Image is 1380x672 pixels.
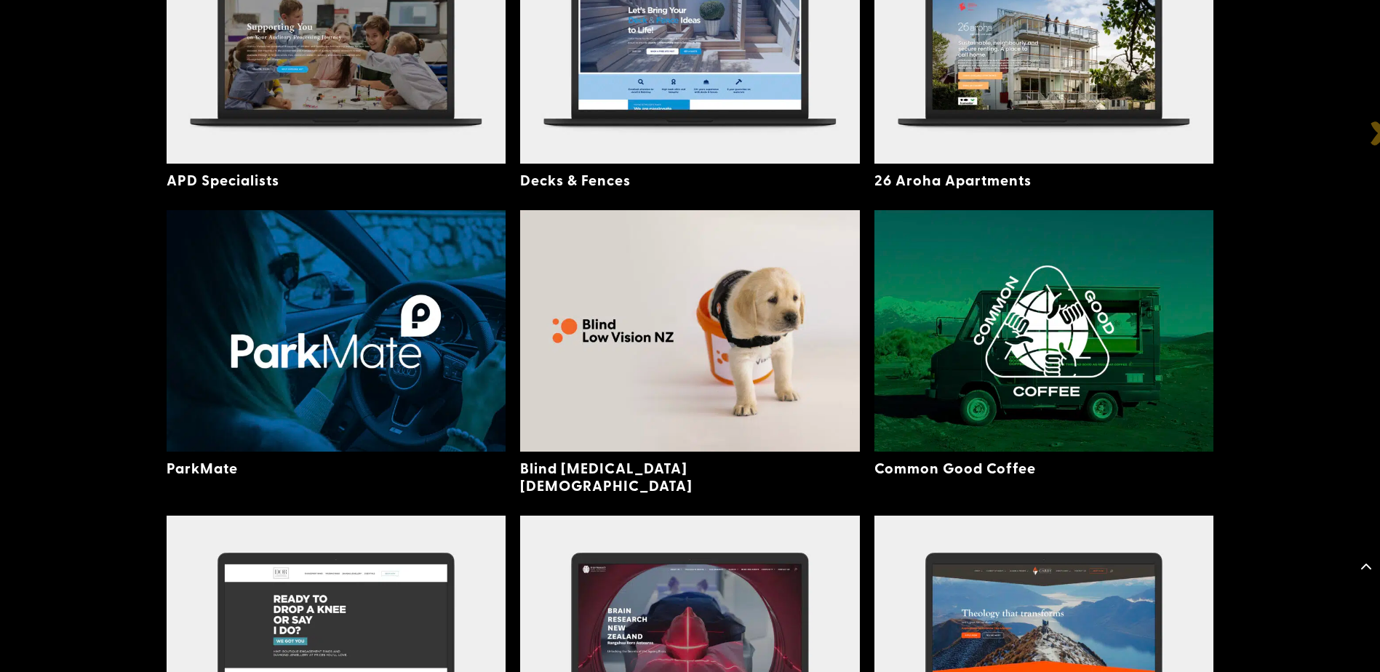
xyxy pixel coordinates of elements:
[874,169,1032,190] a: 26 Aroha Apartments
[520,457,693,495] a: Blind [MEDICAL_DATA][DEMOGRAPHIC_DATA]
[520,210,860,452] img: Blind Low Vision NZ
[167,169,279,190] a: APD Specialists
[167,210,506,452] img: ParkMate
[874,457,1036,478] a: Common Good Coffee
[874,210,1214,452] img: Common Good Coffee
[167,457,238,478] a: ParkMate
[520,169,631,190] a: Decks & Fences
